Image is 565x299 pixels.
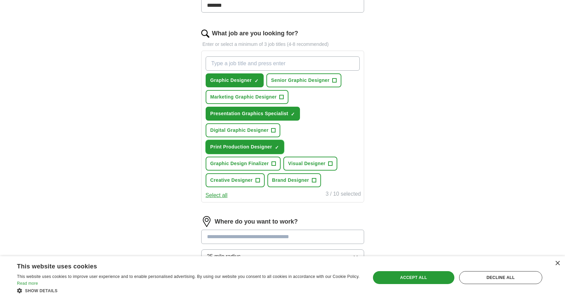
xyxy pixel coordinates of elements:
[201,30,209,38] img: search.png
[206,73,264,87] button: Graphic Designer✓
[210,160,269,167] span: Graphic Design Finalizer
[210,143,272,151] span: Print Production Designer
[210,127,269,134] span: Digital Graphic Designer
[25,288,58,293] span: Show details
[267,173,321,187] button: Brand Designer
[206,157,281,171] button: Graphic Design Finalizer
[325,190,361,199] div: 3 / 10 selected
[17,281,38,286] a: Read more, opens a new window
[266,73,341,87] button: Senior Graphic Designer
[17,287,360,294] div: Show details
[210,77,252,84] span: Graphic Designer
[215,217,298,226] label: Where do you want to work?
[206,191,228,199] button: Select all
[206,173,265,187] button: Creative Designer
[206,123,281,137] button: Digital Graphic Designer
[272,177,309,184] span: Brand Designer
[555,261,560,266] div: Close
[210,110,288,117] span: Presentation Graphics Specialist
[206,107,300,121] button: Presentation Graphics Specialist✓
[291,111,295,117] span: ✓
[210,93,277,101] span: Marketing Graphic Designer
[201,249,364,264] button: 25 mile radius
[206,90,289,104] button: Marketing Graphic Designer
[17,260,343,270] div: This website uses cookies
[206,140,284,154] button: Print Production Designer✓
[206,56,360,71] input: Type a job title and press enter
[17,274,360,279] span: This website uses cookies to improve user experience and to enable personalised advertising. By u...
[207,252,241,261] span: 25 mile radius
[283,157,337,171] button: Visual Designer
[459,271,542,284] div: Decline all
[373,271,454,284] div: Accept all
[255,78,259,84] span: ✓
[210,177,253,184] span: Creative Designer
[201,216,212,227] img: location.png
[275,145,279,150] span: ✓
[271,77,329,84] span: Senior Graphic Designer
[201,41,364,48] p: Enter or select a minimum of 3 job titles (4-8 recommended)
[212,29,298,38] label: What job are you looking for?
[288,160,325,167] span: Visual Designer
